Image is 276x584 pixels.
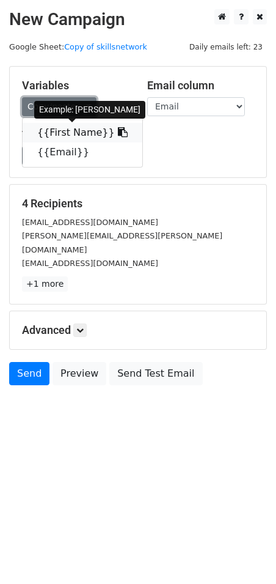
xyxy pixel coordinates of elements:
span: Daily emails left: 23 [185,40,267,54]
div: Example: [PERSON_NAME] [34,101,145,119]
h5: Advanced [22,323,254,337]
h5: 4 Recipients [22,197,254,210]
iframe: Chat Widget [215,525,276,584]
a: Send Test Email [109,362,202,385]
a: Send [9,362,49,385]
small: [PERSON_NAME][EMAIL_ADDRESS][PERSON_NAME][DOMAIN_NAME] [22,231,222,254]
a: {{First Name}} [23,123,142,142]
small: Google Sheet: [9,42,147,51]
a: Copy/paste... [22,97,96,116]
small: [EMAIL_ADDRESS][DOMAIN_NAME] [22,259,158,268]
a: Daily emails left: 23 [185,42,267,51]
h5: Email column [147,79,254,92]
a: +1 more [22,276,68,292]
h2: New Campaign [9,9,267,30]
a: {{Email}} [23,142,142,162]
h5: Variables [22,79,129,92]
a: Copy of skillsnetwork [64,42,147,51]
small: [EMAIL_ADDRESS][DOMAIN_NAME] [22,218,158,227]
a: Preview [53,362,106,385]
